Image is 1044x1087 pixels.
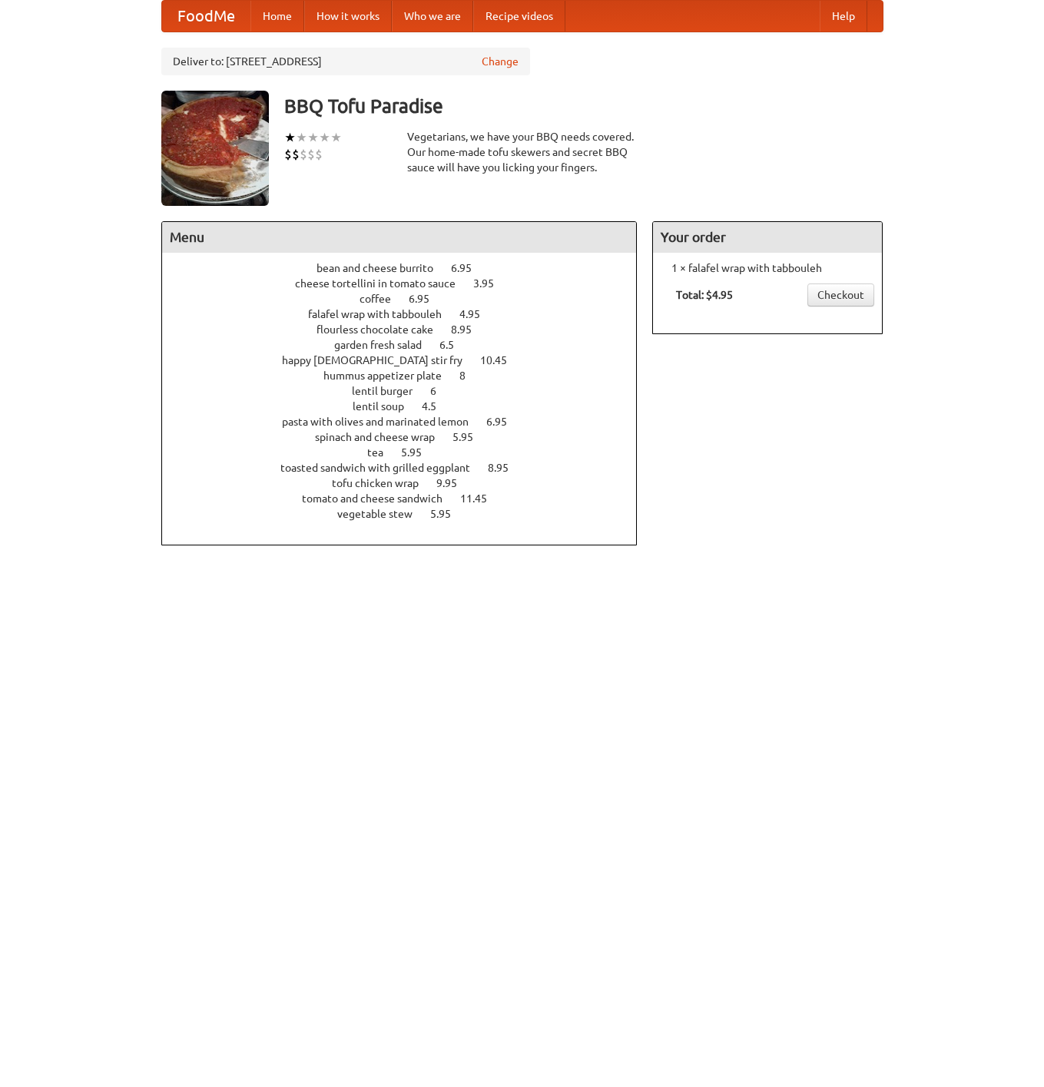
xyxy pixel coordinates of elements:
[282,416,484,428] span: pasta with olives and marinated lemon
[460,492,502,505] span: 11.45
[360,293,458,305] a: coffee 6.95
[436,477,472,489] span: 9.95
[409,293,445,305] span: 6.95
[459,370,481,382] span: 8
[296,129,307,146] li: ★
[282,354,478,366] span: happy [DEMOGRAPHIC_DATA] stir fry
[315,431,502,443] a: spinach and cheese wrap 5.95
[161,48,530,75] div: Deliver to: [STREET_ADDRESS]
[661,260,874,276] li: 1 × falafel wrap with tabbouleh
[451,262,487,274] span: 6.95
[820,1,867,31] a: Help
[367,446,399,459] span: tea
[430,508,466,520] span: 5.95
[317,262,449,274] span: bean and cheese burrito
[162,1,250,31] a: FoodMe
[315,146,323,163] li: $
[452,431,489,443] span: 5.95
[308,308,457,320] span: falafel wrap with tabbouleh
[282,354,535,366] a: happy [DEMOGRAPHIC_DATA] stir fry 10.45
[300,146,307,163] li: $
[451,323,487,336] span: 8.95
[352,385,428,397] span: lentil burger
[284,129,296,146] li: ★
[330,129,342,146] li: ★
[284,91,883,121] h3: BBQ Tofu Paradise
[292,146,300,163] li: $
[323,370,494,382] a: hummus appetizer plate 8
[307,129,319,146] li: ★
[317,323,449,336] span: flourless chocolate cake
[295,277,471,290] span: cheese tortellini in tomato sauce
[280,462,486,474] span: toasted sandwich with grilled eggplant
[282,416,535,428] a: pasta with olives and marinated lemon 6.95
[302,492,458,505] span: tomato and cheese sandwich
[323,370,457,382] span: hummus appetizer plate
[401,446,437,459] span: 5.95
[653,222,882,253] h4: Your order
[302,492,515,505] a: tomato and cheese sandwich 11.45
[439,339,469,351] span: 6.5
[332,477,486,489] a: tofu chicken wrap 9.95
[353,400,465,413] a: lentil soup 4.5
[308,308,509,320] a: falafel wrap with tabbouleh 4.95
[162,222,637,253] h4: Menu
[676,289,733,301] b: Total: $4.95
[353,400,419,413] span: lentil soup
[392,1,473,31] a: Who we are
[360,293,406,305] span: coffee
[161,91,269,206] img: angular.jpg
[332,477,434,489] span: tofu chicken wrap
[295,277,522,290] a: cheese tortellini in tomato sauce 3.95
[473,1,565,31] a: Recipe videos
[284,146,292,163] li: $
[337,508,428,520] span: vegetable stew
[486,416,522,428] span: 6.95
[482,54,519,69] a: Change
[430,385,452,397] span: 6
[473,277,509,290] span: 3.95
[304,1,392,31] a: How it works
[367,446,450,459] a: tea 5.95
[317,262,500,274] a: bean and cheese burrito 6.95
[807,283,874,307] a: Checkout
[250,1,304,31] a: Home
[488,462,524,474] span: 8.95
[319,129,330,146] li: ★
[334,339,437,351] span: garden fresh salad
[315,431,450,443] span: spinach and cheese wrap
[280,462,537,474] a: toasted sandwich with grilled eggplant 8.95
[422,400,452,413] span: 4.5
[337,508,479,520] a: vegetable stew 5.95
[407,129,638,175] div: Vegetarians, we have your BBQ needs covered. Our home-made tofu skewers and secret BBQ sauce will...
[352,385,465,397] a: lentil burger 6
[459,308,495,320] span: 4.95
[307,146,315,163] li: $
[317,323,500,336] a: flourless chocolate cake 8.95
[480,354,522,366] span: 10.45
[334,339,482,351] a: garden fresh salad 6.5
